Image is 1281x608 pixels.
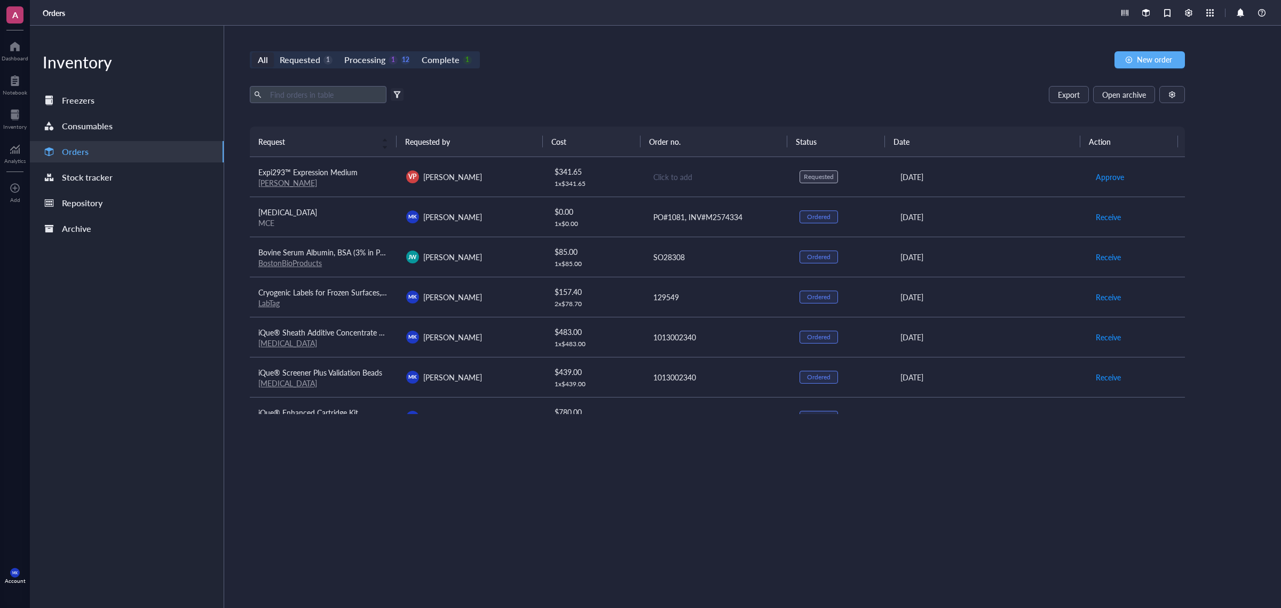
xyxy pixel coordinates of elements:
div: Repository [62,196,102,211]
span: Bovine Serum Albumin, BSA (3% in PBST) [258,247,396,258]
input: Find orders in table [266,87,382,103]
a: [PERSON_NAME] [258,177,317,188]
div: $ 0.00 [555,206,635,217]
div: 1013002340 [653,411,783,423]
div: Processing [344,52,385,67]
div: 1 [389,56,398,65]
td: 129549 [644,277,792,317]
div: Ordered [807,373,831,381]
span: VP [408,172,416,182]
button: Open archive [1093,86,1155,103]
a: Repository [30,192,224,214]
a: Consumables [30,115,224,137]
div: 1013002340 [653,331,783,343]
span: [PERSON_NAME] [423,252,482,262]
div: $ 157.40 [555,286,635,298]
div: Analytics [4,158,26,164]
span: [PERSON_NAME] [423,212,482,222]
td: PO#1081, INV#M2574334 [644,197,792,237]
div: Dashboard [2,55,28,61]
div: [DATE] [900,251,1078,263]
span: Expi293™ Expression Medium [258,167,358,177]
td: SO28308 [644,237,792,277]
span: A [12,8,18,21]
button: Receive [1095,248,1121,266]
div: [DATE] [900,371,1078,383]
div: Requested [804,173,834,181]
div: [DATE] [900,211,1078,223]
span: MK [408,213,416,220]
div: Ordered [807,253,831,261]
th: Order no. [640,127,787,157]
span: MK [408,333,416,340]
span: [PERSON_NAME] [423,172,482,182]
div: [DATE] [900,171,1078,183]
div: Stock tracker [62,170,113,185]
a: Notebook [3,72,27,96]
span: iQue® Enhanced Cartridge Kit [258,407,358,418]
span: Request [258,136,375,147]
div: 1 x $ 439.00 [555,380,635,388]
div: 1 [323,56,333,65]
div: MCE [258,218,389,228]
span: Receive [1096,371,1121,383]
span: Export [1058,90,1080,99]
div: 129549 [653,291,783,303]
a: Analytics [4,141,26,164]
div: 1 x $ 483.00 [555,340,635,348]
div: Notebook [3,89,27,96]
a: BostonBioProducts [258,258,322,268]
div: Add [10,197,20,203]
div: Ordered [807,213,831,221]
span: Receive [1096,411,1121,423]
span: iQue® Screener Plus Validation Beads [258,367,382,378]
button: Receive [1095,208,1121,225]
span: MK [408,293,416,300]
a: Orders [43,8,67,18]
span: [PERSON_NAME] [423,292,482,302]
div: $ 780.00 [555,406,635,418]
span: Approve [1096,171,1124,183]
div: Requested [280,52,320,67]
span: Receive [1096,211,1121,223]
a: Archive [30,218,224,239]
button: New order [1114,51,1185,68]
button: Receive [1095,329,1121,346]
div: Account [5,578,26,584]
th: Requested by [397,127,543,157]
th: Cost [543,127,640,157]
td: 1013002340 [644,397,792,437]
div: 1 x $ 341.65 [555,180,635,188]
div: Orders [62,144,89,159]
span: [PERSON_NAME] [423,332,482,342]
a: Orders [30,141,224,162]
span: iQue® Sheath Additive Concentrate Solution for Sheath Fluid [258,327,462,338]
div: Freezers [62,93,94,108]
th: Action [1080,127,1178,157]
span: New order [1137,55,1172,64]
div: 12 [401,56,410,65]
div: 1013002340 [653,371,783,383]
a: Inventory [3,106,27,130]
span: MK [408,413,416,420]
th: Request [250,127,397,157]
div: All [258,52,268,67]
div: [DATE] [900,291,1078,303]
a: [MEDICAL_DATA] [258,338,317,348]
td: 1013002340 [644,357,792,397]
button: Receive [1095,289,1121,306]
div: segmented control [250,51,480,68]
div: $ 483.00 [555,326,635,338]
span: [PERSON_NAME] [423,372,482,383]
div: $ 341.65 [555,166,635,177]
div: 2 x $ 78.70 [555,300,635,308]
div: Click to add [653,171,783,183]
div: [DATE] [900,411,1078,423]
span: [PERSON_NAME] [423,412,482,423]
a: Dashboard [2,38,28,61]
span: MK [12,571,18,575]
span: JW [408,253,417,261]
a: Stock tracker [30,167,224,188]
div: 1 x $ 0.00 [555,220,635,228]
div: Consumables [62,119,113,134]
